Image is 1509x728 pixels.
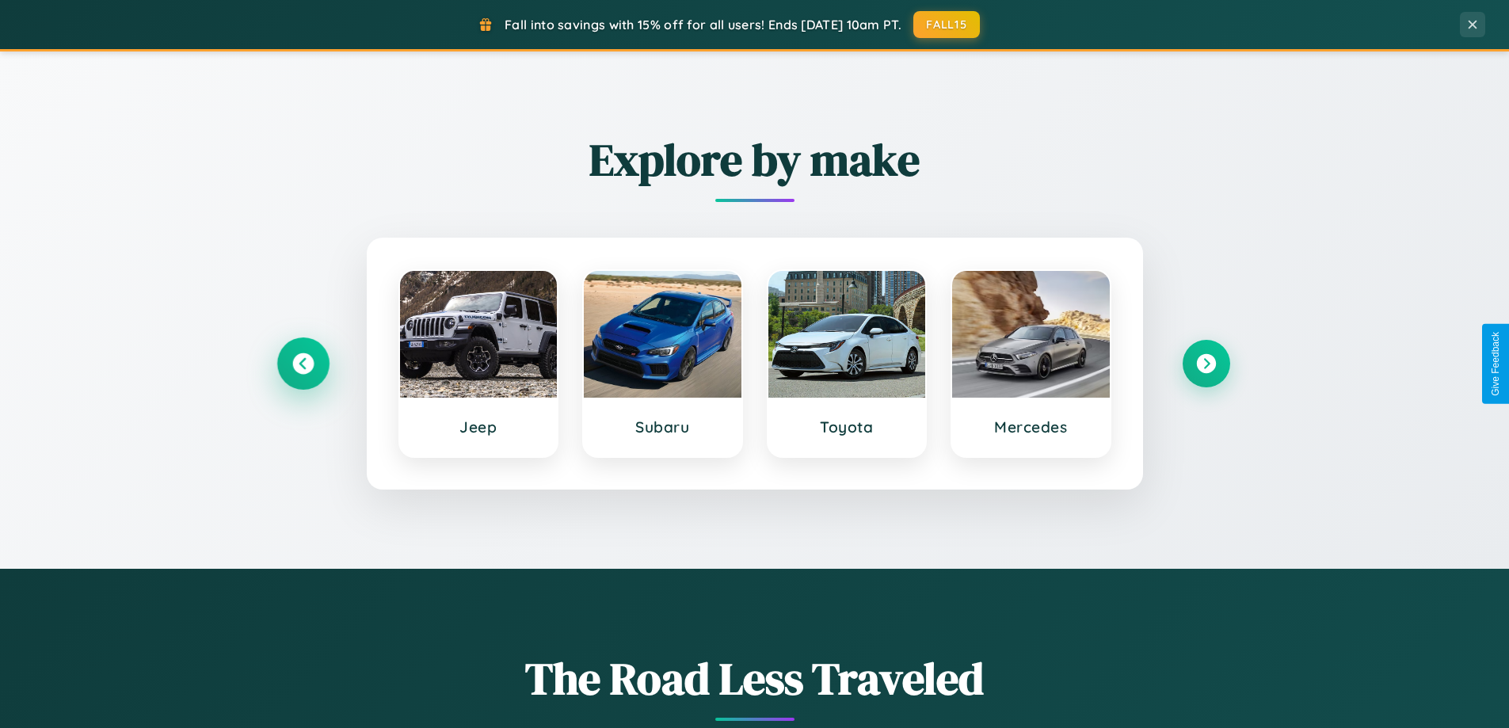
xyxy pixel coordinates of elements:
h3: Subaru [600,417,726,436]
h3: Toyota [784,417,910,436]
h1: The Road Less Traveled [280,648,1230,709]
span: Fall into savings with 15% off for all users! Ends [DATE] 10am PT. [505,17,901,32]
h3: Mercedes [968,417,1094,436]
h3: Jeep [416,417,542,436]
div: Give Feedback [1490,332,1501,396]
h2: Explore by make [280,129,1230,190]
button: FALL15 [913,11,980,38]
